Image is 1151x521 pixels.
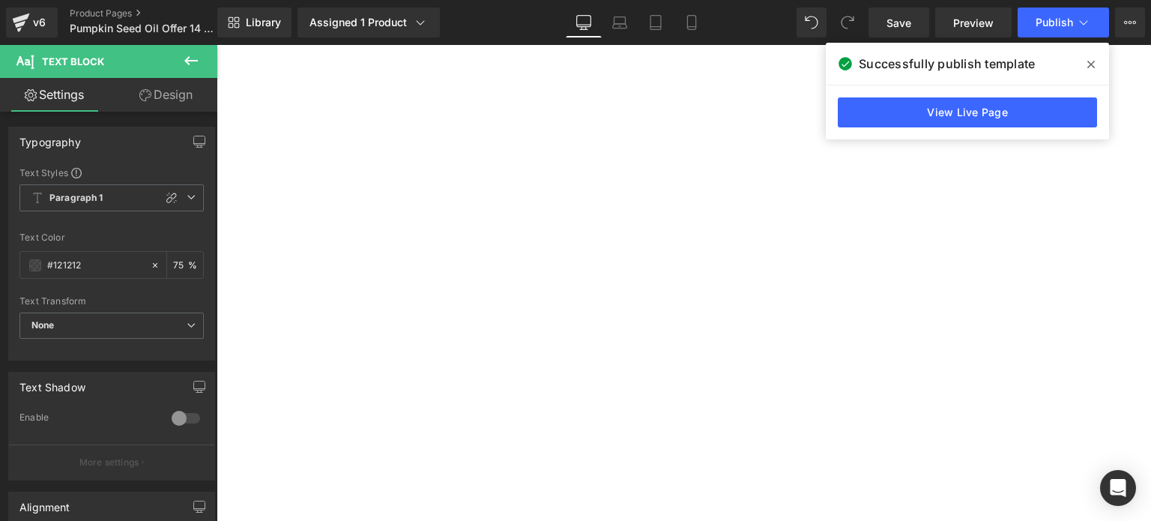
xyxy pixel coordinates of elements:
div: v6 [30,13,49,32]
input: Color [47,257,143,274]
div: Alignment [19,493,70,514]
button: Redo [833,7,863,37]
a: View Live Page [838,97,1097,127]
span: Publish [1036,16,1073,28]
a: New Library [217,7,291,37]
div: Assigned 1 Product [309,15,428,30]
button: More settings [9,445,214,480]
div: Text Styles [19,166,204,178]
button: Undo [797,7,827,37]
span: Text Block [42,55,104,67]
a: Laptop [602,7,638,37]
div: Text Shadow [19,373,85,394]
a: Mobile [674,7,710,37]
div: % [167,252,203,278]
a: Tablet [638,7,674,37]
span: Pumpkin Seed Oil Offer 14 AVT3 [70,22,214,34]
a: Design [112,78,220,112]
span: Preview [953,15,994,31]
div: Text Color [19,232,204,243]
span: Successfully publish template [859,55,1035,73]
span: Library [246,16,281,29]
b: Paragraph 1 [49,192,103,205]
b: None [31,319,55,331]
a: Preview [935,7,1012,37]
p: More settings [79,456,139,469]
div: Enable [19,412,157,427]
div: Text Transform [19,296,204,307]
div: Typography [19,127,81,148]
button: Publish [1018,7,1109,37]
span: Save [886,15,911,31]
a: Product Pages [70,7,242,19]
div: Open Intercom Messenger [1100,470,1136,506]
a: v6 [6,7,58,37]
a: Desktop [566,7,602,37]
button: More [1115,7,1145,37]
